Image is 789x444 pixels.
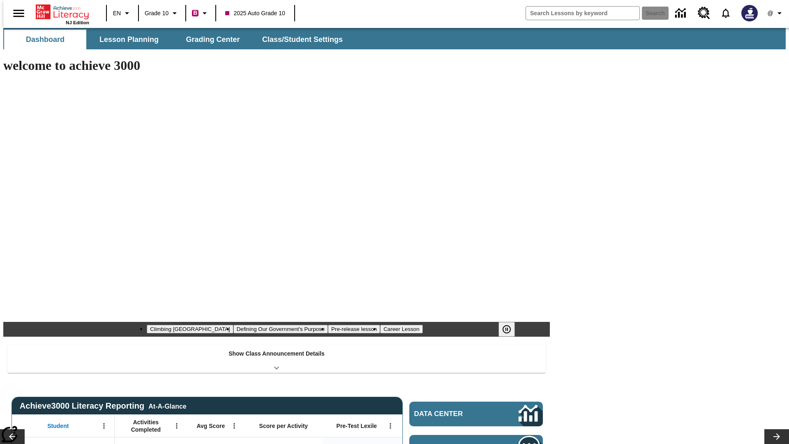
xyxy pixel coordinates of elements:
span: Data Center [414,410,491,418]
button: Lesson carousel, Next [764,429,789,444]
button: Open side menu [7,1,31,25]
span: Score per Activity [259,422,308,430]
button: Slide 3 Pre-release lesson [328,325,380,333]
div: SubNavbar [3,30,350,49]
a: Resource Center, Will open in new tab [693,2,715,24]
span: Pre-Test Lexile [337,422,377,430]
button: Boost Class color is violet red. Change class color [189,6,213,21]
div: Pause [498,322,523,337]
span: Dashboard [26,35,65,44]
p: Show Class Announcement Details [228,349,325,358]
button: Open Menu [98,420,110,432]
div: Show Class Announcement Details [7,345,546,373]
div: At-A-Glance [148,401,186,410]
button: Grading Center [172,30,254,49]
button: Open Menu [228,420,240,432]
span: EN [113,9,121,18]
span: Avg Score [196,422,225,430]
span: Grading Center [186,35,240,44]
button: Class/Student Settings [256,30,349,49]
span: Student [47,422,69,430]
a: Data Center [670,2,693,25]
button: Slide 4 Career Lesson [380,325,422,333]
button: Select a new avatar [736,2,763,24]
button: Slide 1 Climbing Mount Tai [147,325,233,333]
button: Pause [498,322,515,337]
span: Achieve3000 Literacy Reporting [20,401,187,411]
span: 2025 Auto Grade 10 [225,9,285,18]
button: Grade: Grade 10, Select a grade [141,6,183,21]
span: Lesson Planning [99,35,159,44]
input: search field [526,7,639,20]
div: Home [36,3,89,25]
span: Activities Completed [119,419,173,433]
a: Home [36,4,89,20]
a: Notifications [715,2,736,24]
button: Open Menu [384,420,397,432]
h1: welcome to achieve 3000 [3,58,550,73]
button: Language: EN, Select a language [109,6,136,21]
span: @ [767,9,773,18]
button: Profile/Settings [763,6,789,21]
button: Open Menu [171,420,183,432]
div: SubNavbar [3,28,786,49]
span: NJ Edition [66,20,89,25]
button: Dashboard [4,30,86,49]
span: B [193,8,197,18]
img: Avatar [741,5,758,21]
button: Slide 2 Defining Our Government's Purpose [233,325,328,333]
span: Grade 10 [145,9,168,18]
button: Lesson Planning [88,30,170,49]
span: Class/Student Settings [262,35,343,44]
a: Data Center [409,402,543,426]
